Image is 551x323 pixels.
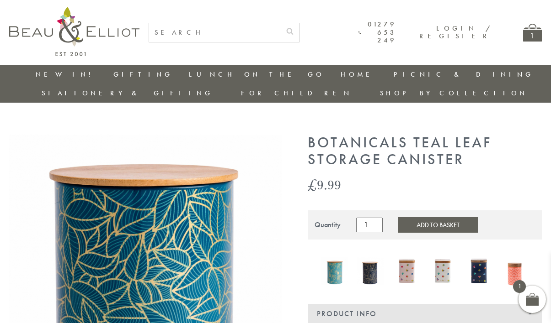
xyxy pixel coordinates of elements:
bdi: 9.99 [308,175,341,194]
input: Product quantity [356,218,383,232]
a: Vibe Medium Coral Canister [501,256,528,288]
img: Botanicals storage canister [357,257,384,285]
img: Botanicals storage canister [321,257,348,285]
a: Lunch On The Go [189,70,324,79]
a: 1 [523,24,542,42]
img: Confetti Home Navy Storage Canister [465,253,492,288]
a: For Children [241,89,352,98]
a: Shop by collection [380,89,528,98]
a: Login / Register [419,24,491,41]
img: Confetti Home Cream Storage Canister [429,253,456,288]
a: Picnic & Dining [394,70,534,79]
span: 1 [513,280,526,293]
a: Gifting [113,70,173,79]
img: logo [9,7,139,56]
a: Confetti Home Cream Storage Canister [429,253,456,290]
a: 01279 653 249 [358,21,396,44]
button: Add to Basket [398,217,478,233]
a: Home [341,70,377,79]
a: Confetti Home Blush Storage Canister [393,253,420,290]
input: SEARCH [149,23,281,42]
div: Quantity [315,221,341,229]
span: £ [308,175,317,194]
img: Confetti Home Blush Storage Canister [393,253,420,288]
a: Botanicals storage canister [321,257,348,287]
h1: Botanicals Teal Leaf Storage Canister [308,135,542,168]
a: Confetti Home Navy Storage Canister [465,253,492,290]
img: Vibe Medium Coral Canister [501,256,528,286]
a: New in! [36,70,97,79]
a: Botanicals storage canister [357,257,384,287]
a: Stationery & Gifting [42,89,213,98]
